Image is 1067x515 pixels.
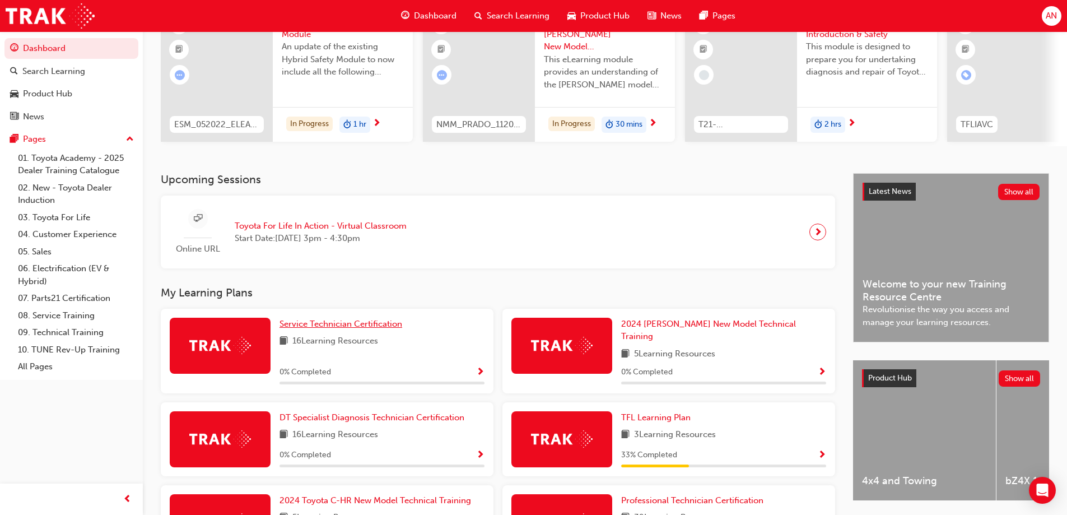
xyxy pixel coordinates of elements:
span: search-icon [10,67,18,77]
span: 3 Learning Resources [634,428,716,442]
span: Revolutionise the way you access and manage your learning resources. [863,303,1040,328]
a: news-iconNews [639,4,691,27]
img: Trak [531,430,593,448]
span: Show Progress [818,451,826,461]
span: news-icon [10,112,18,122]
span: 30 mins [616,118,642,131]
span: duration-icon [343,118,351,132]
img: Trak [189,430,251,448]
span: An update of the existing Hybrid Safety Module to now include all the following electrification v... [282,40,404,78]
a: 06. Electrification (EV & Hybrid) [13,260,138,290]
span: TFLIAVC [961,118,993,131]
span: NMM_PRADO_112024_MODULE_1 [436,118,521,131]
a: 01. Toyota Academy - 2025 Dealer Training Catalogue [13,150,138,179]
span: DT Specialist Diagnosis Technician Certification [279,412,464,423]
span: pages-icon [700,9,708,23]
div: Open Intercom Messenger [1029,477,1056,504]
a: 2024 Toyota C-HR New Model Technical Training [279,494,476,507]
span: learningRecordVerb_ATTEMPT-icon [437,70,447,80]
span: Latest News [869,187,911,196]
a: TFL Learning Plan [621,411,695,424]
span: This module is designed to prepare you for undertaking diagnosis and repair of Toyota & Lexus Ele... [806,40,928,78]
span: next-icon [814,224,822,240]
button: DashboardSearch LearningProduct HubNews [4,36,138,129]
a: 08. Service Training [13,307,138,324]
span: Show Progress [818,368,826,378]
span: booktick-icon [962,43,970,57]
div: Product Hub [23,87,72,100]
h3: Upcoming Sessions [161,173,835,186]
span: duration-icon [814,118,822,132]
span: Service Technician Certification [279,319,402,329]
a: 03. Toyota For Life [13,209,138,226]
a: pages-iconPages [691,4,744,27]
a: Search Learning [4,61,138,82]
a: Latest NewsShow allWelcome to your new Training Resource CentreRevolutionise the way you access a... [853,173,1049,342]
span: This eLearning module provides an understanding of the [PERSON_NAME] model line-up and its Katash... [544,53,666,91]
span: T21-FOD_HVIS_PREREQ [698,118,784,131]
a: 02. New - Toyota Dealer Induction [13,179,138,209]
a: search-iconSearch Learning [465,4,558,27]
a: Professional Technician Certification [621,494,768,507]
span: 2024 Landcruiser [PERSON_NAME] New Model Mechanisms - Model Outline 1 [544,15,666,53]
span: car-icon [567,9,576,23]
div: In Progress [548,117,595,132]
span: 2024 [PERSON_NAME] New Model Technical Training [621,319,796,342]
span: Product Hub [580,10,630,22]
img: Trak [6,3,95,29]
span: Welcome to your new Training Resource Centre [863,278,1040,303]
span: Start Date: [DATE] 3pm - 4:30pm [235,232,407,245]
a: 05. Sales [13,243,138,261]
span: learningRecordVerb_ATTEMPT-icon [175,70,185,80]
h3: My Learning Plans [161,286,835,299]
span: booktick-icon [175,43,183,57]
span: guage-icon [401,9,409,23]
button: AN [1042,6,1061,26]
span: book-icon [621,428,630,442]
span: 33 % Completed [621,449,677,462]
a: 2024 [PERSON_NAME] New Model Technical Training [621,318,826,343]
span: Show Progress [476,451,484,461]
button: Pages [4,129,138,150]
button: Show all [999,370,1041,387]
span: 2024 Toyota C-HR New Model Technical Training [279,495,471,505]
img: Trak [189,337,251,354]
span: 5 Learning Resources [634,347,715,361]
span: Pages [712,10,735,22]
span: Online URL [170,243,226,256]
button: Show Progress [818,448,826,462]
button: Show Progress [818,365,826,379]
a: Service Technician Certification [279,318,407,331]
div: In Progress [286,117,333,132]
span: 2 hrs [824,118,841,131]
a: News [4,106,138,127]
a: car-iconProduct Hub [558,4,639,27]
span: Dashboard [414,10,456,22]
span: book-icon [279,335,288,349]
a: guage-iconDashboard [392,4,465,27]
span: 16 Learning Resources [292,335,378,349]
a: 0T21-FOD_HVIS_PREREQElectrification Introduction & SafetyThis module is designed to prepare you f... [685,6,937,142]
span: booktick-icon [437,43,445,57]
span: duration-icon [605,118,613,132]
span: news-icon [647,9,656,23]
span: pages-icon [10,134,18,145]
span: sessionType_ONLINE_URL-icon [194,212,202,226]
a: Dashboard [4,38,138,59]
a: 09. Technical Training [13,324,138,341]
a: 07. Parts21 Certification [13,290,138,307]
img: Trak [531,337,593,354]
span: Product Hub [868,373,912,383]
span: Toyota For Life In Action - Virtual Classroom [235,220,407,233]
span: booktick-icon [700,43,707,57]
div: Pages [23,133,46,146]
a: All Pages [13,358,138,375]
span: book-icon [279,428,288,442]
span: next-icon [649,119,657,129]
a: Product Hub [4,83,138,104]
span: AN [1046,10,1057,22]
span: Professional Technician Certification [621,495,763,505]
span: 0 % Completed [279,366,331,379]
span: guage-icon [10,44,18,54]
